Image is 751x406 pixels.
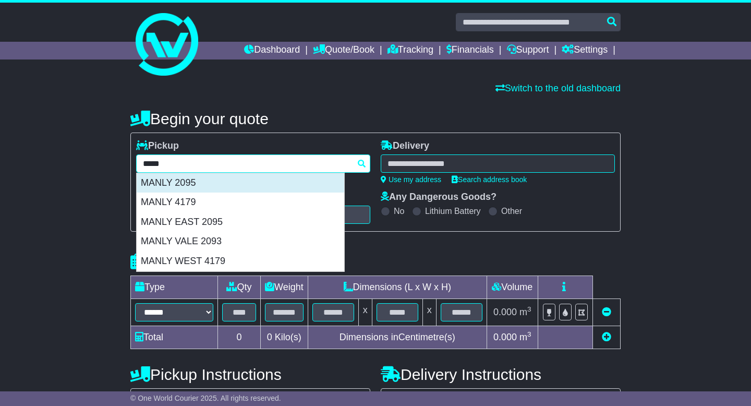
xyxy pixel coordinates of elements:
[602,307,611,317] a: Remove this item
[131,326,218,349] td: Total
[137,173,344,193] div: MANLY 2095
[527,305,531,313] sup: 3
[562,42,608,59] a: Settings
[495,83,621,93] a: Switch to the old dashboard
[381,366,621,383] h4: Delivery Instructions
[136,154,370,173] typeahead: Please provide city
[137,212,344,232] div: MANLY EAST 2095
[507,42,549,59] a: Support
[130,253,261,270] h4: Package details |
[487,276,538,299] td: Volume
[218,326,261,349] td: 0
[501,206,522,216] label: Other
[602,332,611,342] a: Add new item
[313,42,374,59] a: Quote/Book
[136,140,179,152] label: Pickup
[493,332,517,342] span: 0.000
[452,175,527,184] a: Search address book
[137,232,344,252] div: MANLY VALE 2093
[244,42,300,59] a: Dashboard
[387,42,433,59] a: Tracking
[308,276,487,299] td: Dimensions (L x W x H)
[137,193,344,212] div: MANLY 4179
[261,326,308,349] td: Kilo(s)
[137,252,344,271] div: MANLY WEST 4179
[394,206,404,216] label: No
[493,307,517,317] span: 0.000
[308,326,487,349] td: Dimensions in Centimetre(s)
[358,299,372,326] td: x
[422,299,436,326] td: x
[425,206,481,216] label: Lithium Battery
[381,175,441,184] a: Use my address
[130,366,370,383] h4: Pickup Instructions
[519,307,531,317] span: m
[267,332,272,342] span: 0
[381,192,496,203] label: Any Dangerous Goods?
[381,140,429,152] label: Delivery
[261,276,308,299] td: Weight
[130,110,621,127] h4: Begin your quote
[131,276,218,299] td: Type
[130,394,281,402] span: © One World Courier 2025. All rights reserved.
[527,330,531,338] sup: 3
[519,332,531,342] span: m
[218,276,261,299] td: Qty
[446,42,494,59] a: Financials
